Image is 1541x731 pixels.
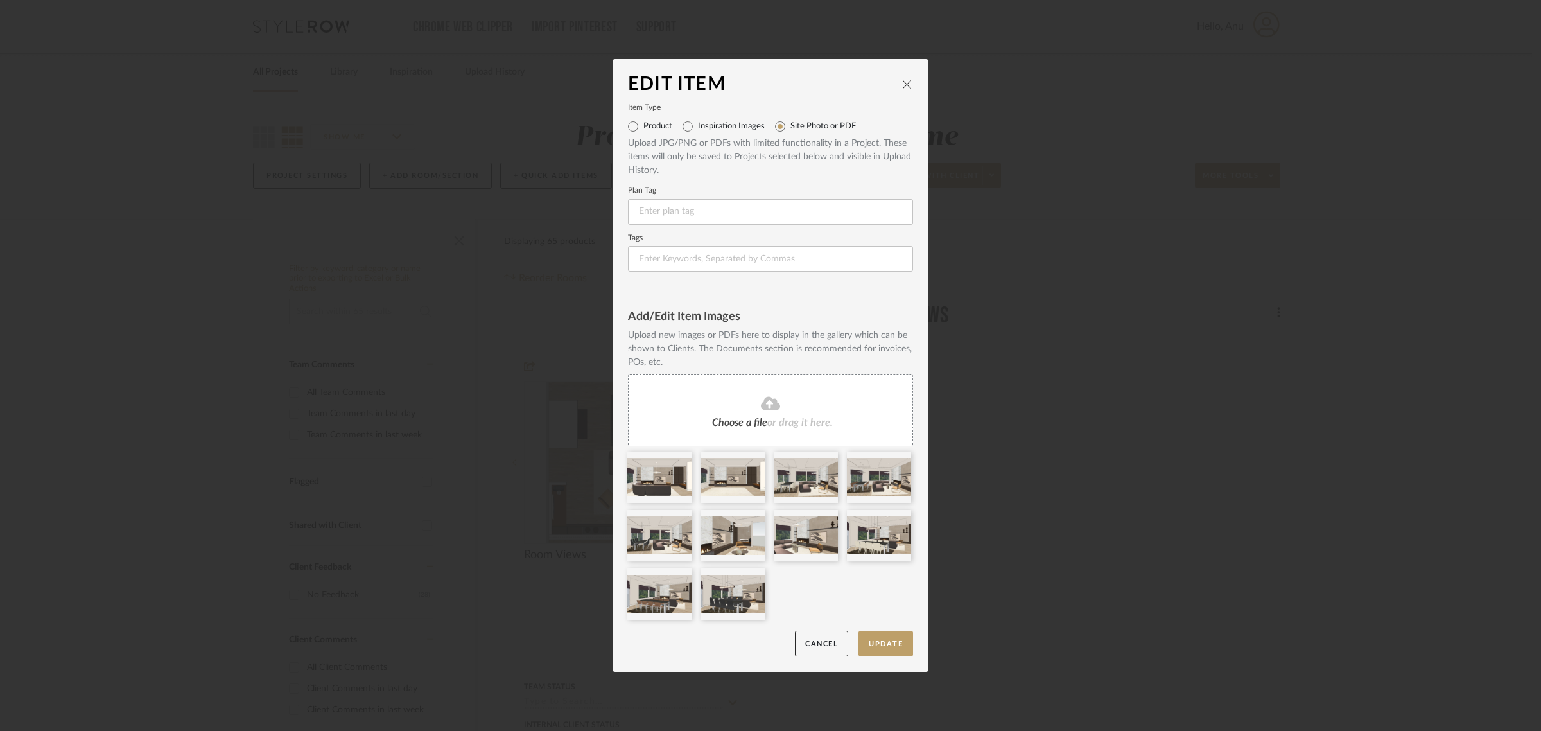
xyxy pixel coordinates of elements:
label: Plan Tag [628,188,913,194]
label: Product [643,121,672,132]
div: Upload new images or PDFs here to display in the gallery which can be shown to Clients. The Docum... [628,329,913,369]
mat-radio-group: Select item type [628,116,913,137]
button: close [901,78,913,90]
span: Choose a file [712,418,767,428]
label: Site Photo or PDF [790,121,856,132]
span: or drag it here. [767,418,833,428]
label: Item Type [628,105,913,111]
button: Update [858,631,913,657]
div: Edit Item [628,75,901,95]
input: Enter Keywords, Separated by Commas [628,246,913,272]
label: Tags [628,235,913,242]
button: Cancel [795,631,848,657]
label: Inspiration Images [698,121,765,132]
div: Upload JPG/PNG or PDFs with limited functionality in a Project. These items will only be saved to... [628,137,913,177]
div: Add/Edit Item Images [628,311,913,324]
input: Enter plan tag [628,199,913,225]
